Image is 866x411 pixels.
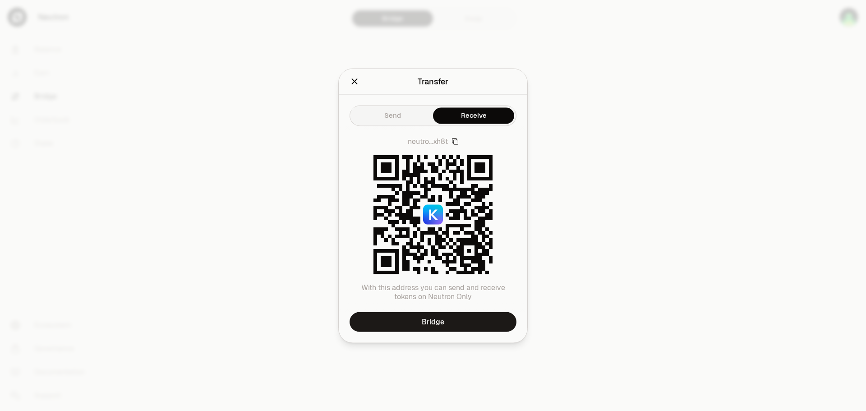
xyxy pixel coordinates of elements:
a: Bridge [350,312,516,332]
button: Close [350,75,359,88]
div: Transfer [418,75,448,88]
button: neutro...xh8t [408,137,459,146]
p: With this address you can send and receive tokens on Neutron Only [350,283,516,301]
button: Receive [433,107,514,124]
button: Send [352,107,433,124]
span: neutro...xh8t [408,137,448,146]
